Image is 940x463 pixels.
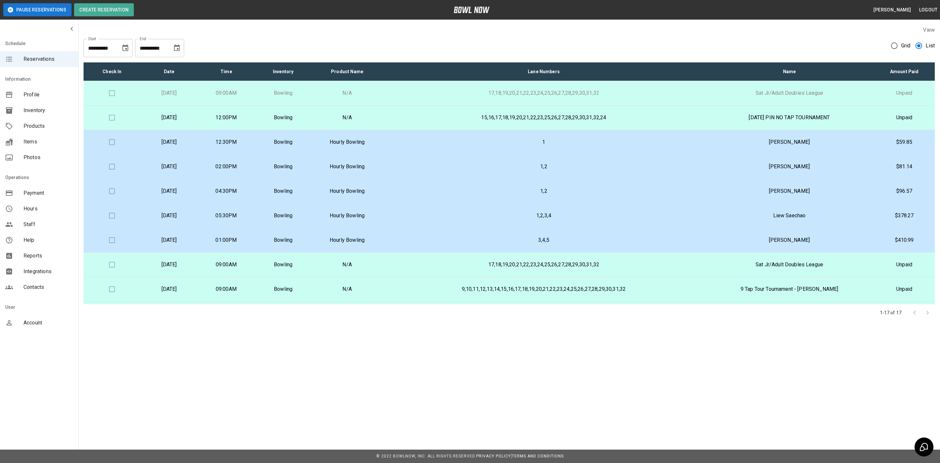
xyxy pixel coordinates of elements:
[317,187,377,195] p: Hourly Bowling
[317,114,377,122] p: N/A
[260,138,306,146] p: Bowling
[710,285,869,293] p: 9 Tap Tour Tournament - [PERSON_NAME]
[23,55,73,63] span: Reservations
[23,122,73,130] span: Products
[203,261,250,269] p: 09:00AM
[146,285,193,293] p: [DATE]
[23,107,73,114] span: Inventory
[23,154,73,161] span: Photos
[260,114,306,122] p: Bowling
[260,187,306,195] p: Bowling
[710,236,869,244] p: [PERSON_NAME]
[710,89,869,97] p: Sat Jr/Adult Doubles League
[203,285,250,293] p: 09:00AM
[923,27,935,33] label: View
[879,187,930,195] p: $96.57
[23,205,73,213] span: Hours
[388,163,700,171] p: 1,2
[170,41,183,55] button: Choose date, selected date is Oct 31, 2025
[879,89,930,97] p: Unpaid
[388,114,700,122] p: 15,16,17,18,19,20,21,22,23,25,26,27,28,29,30,31,32,24
[23,236,73,244] span: Help
[926,42,935,50] span: List
[871,4,914,16] button: [PERSON_NAME]
[388,187,700,195] p: 1,2
[388,89,700,97] p: 17,18,19,20,21,22,23,24,25,26,27,28,29,30,31,32
[255,62,312,81] th: Inventory
[203,212,250,220] p: 05:30PM
[710,261,869,269] p: Sat Jr/Adult Doubles League
[376,454,476,458] span: © 2022 BowlNow, Inc. All Rights Reserved.
[260,261,306,269] p: Bowling
[146,212,193,220] p: [DATE]
[710,163,869,171] p: [PERSON_NAME]
[317,212,377,220] p: Hourly Bowling
[710,187,869,195] p: [PERSON_NAME]
[710,212,869,220] p: Liew Saechao
[879,261,930,269] p: Unpaid
[260,285,306,293] p: Bowling
[879,212,930,220] p: $378.27
[146,114,193,122] p: [DATE]
[260,236,306,244] p: Bowling
[879,163,930,171] p: $81.14
[203,114,250,122] p: 12:00PM
[23,268,73,275] span: Integrations
[879,285,930,293] p: Unpaid
[260,89,306,97] p: Bowling
[879,138,930,146] p: $59.85
[710,138,869,146] p: [PERSON_NAME]
[119,41,132,55] button: Choose date, selected date is Aug 16, 2025
[388,212,700,220] p: 1,2,3,4
[23,319,73,327] span: Account
[388,285,700,293] p: 9,10,11,12,13,14,15,16,17,18,19,20,21,22,23,24,25,26,27,28,29,30,31,32
[203,89,250,97] p: 09:00AM
[879,114,930,122] p: Unpaid
[317,89,377,97] p: N/A
[916,4,940,16] button: Logout
[23,221,73,228] span: Staff
[146,187,193,195] p: [DATE]
[879,236,930,244] p: $410.99
[388,138,700,146] p: 1
[388,261,700,269] p: 17,18,19,20,21,22,23,24,25,26,27,28,29,30,31,32
[383,62,705,81] th: Lane Numbers
[454,7,490,13] img: logo
[317,285,377,293] p: N/A
[146,236,193,244] p: [DATE]
[705,62,874,81] th: Name
[880,309,902,316] p: 1-17 of 17
[476,454,511,458] a: Privacy Policy
[203,236,250,244] p: 01:00PM
[3,3,71,16] button: Pause Reservations
[388,236,700,244] p: 3,4,5
[23,252,73,260] span: Reports
[710,114,869,122] p: [DATE] PIN NO TAP TOURNAMENT
[260,212,306,220] p: Bowling
[146,261,193,269] p: [DATE]
[141,62,198,81] th: Date
[317,261,377,269] p: N/A
[260,163,306,171] p: Bowling
[23,283,73,291] span: Contacts
[198,62,255,81] th: Time
[146,89,193,97] p: [DATE]
[317,163,377,171] p: Hourly Bowling
[512,454,564,458] a: Terms and Conditions
[146,163,193,171] p: [DATE]
[74,3,134,16] button: Create Reservation
[317,138,377,146] p: Hourly Bowling
[23,189,73,197] span: Payment
[23,91,73,99] span: Profile
[901,42,911,50] span: Grid
[146,138,193,146] p: [DATE]
[317,236,377,244] p: Hourly Bowling
[203,187,250,195] p: 04:30PM
[312,62,383,81] th: Product Name
[874,62,935,81] th: Amount Paid
[203,163,250,171] p: 02:00PM
[23,138,73,146] span: Items
[203,138,250,146] p: 12:30PM
[84,62,141,81] th: Check In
